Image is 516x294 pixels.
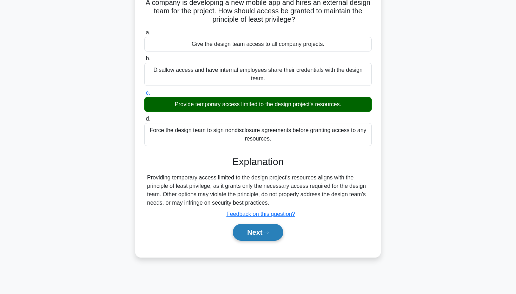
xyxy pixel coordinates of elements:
[146,116,150,122] span: d.
[144,63,372,86] div: Disallow access and have internal employees share their credentials with the design team.
[144,37,372,52] div: Give the design team access to all company projects.
[144,123,372,146] div: Force the design team to sign nondisclosure agreements before granting access to any resources.
[146,90,150,96] span: c.
[147,173,369,207] div: Providing temporary access limited to the design project's resources aligns with the principle of...
[233,224,283,241] button: Next
[148,156,368,168] h3: Explanation
[144,97,372,112] div: Provide temporary access limited to the design project's resources.
[146,55,150,61] span: b.
[146,29,150,35] span: a.
[226,211,295,217] a: Feedback on this question?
